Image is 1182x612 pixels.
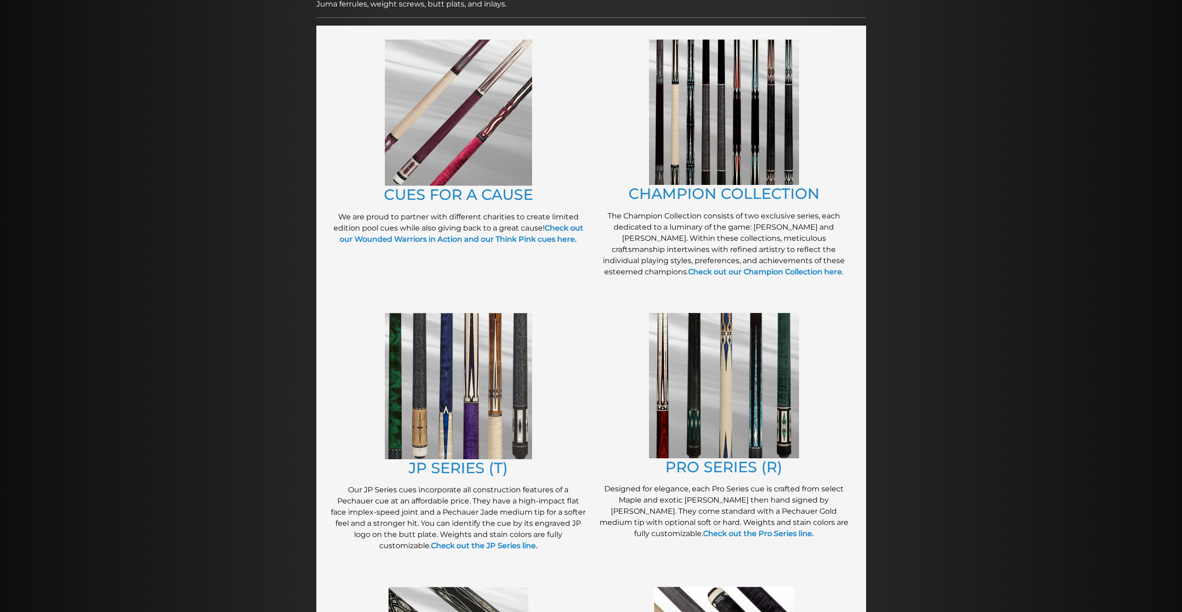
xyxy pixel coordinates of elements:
a: CUES FOR A CAUSE [384,185,533,204]
a: Check out the JP Series line. [431,541,538,550]
a: Check out the Pro Series line. [703,529,814,538]
a: Check out our Wounded Warriors in Action and our Think Pink cues here. [340,224,583,244]
p: The Champion Collection consists of two exclusive series, each dedicated to a luminary of the gam... [596,211,852,278]
a: PRO SERIES (R) [665,458,782,476]
p: Our JP Series cues incorporate all construction features of a Pechauer cue at an affordable price... [330,484,587,551]
a: JP SERIES (T) [409,459,508,477]
p: We are proud to partner with different charities to create limited edition pool cues while also g... [330,211,587,245]
a: CHAMPION COLLECTION [629,184,820,203]
p: Designed for elegance, each Pro Series cue is crafted from select Maple and exotic [PERSON_NAME] ... [596,483,852,539]
a: Check out our Champion Collection here [688,267,842,276]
